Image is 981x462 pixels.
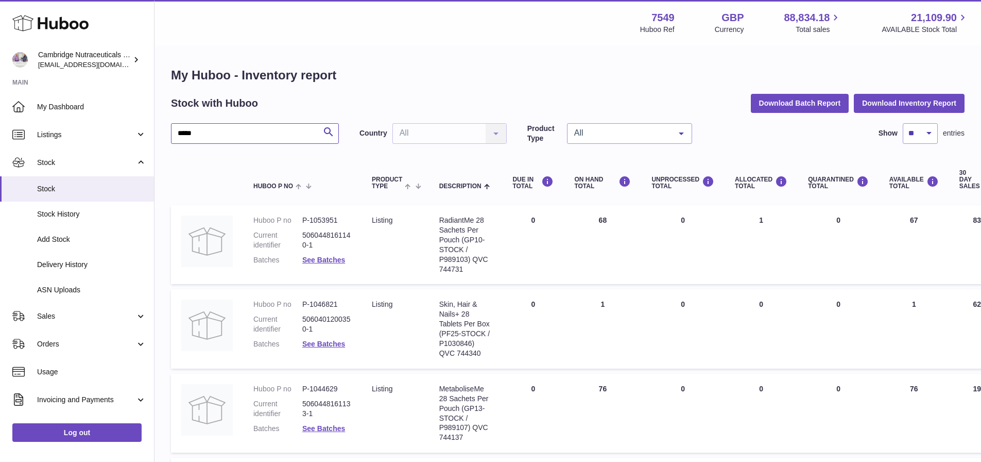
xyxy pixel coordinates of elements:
[253,255,302,265] dt: Batches
[181,300,233,351] img: product image
[651,176,714,190] div: UNPROCESSED Total
[253,216,302,225] dt: Huboo P no
[882,11,969,35] a: 21,109.90 AVAILABLE Stock Total
[879,205,949,284] td: 67
[512,176,554,190] div: DUE IN TOTAL
[889,176,939,190] div: AVAILABLE Total
[37,102,146,112] span: My Dashboard
[302,216,351,225] dd: P-1053951
[836,300,840,308] span: 0
[38,50,131,70] div: Cambridge Nutraceuticals Ltd
[502,205,564,284] td: 0
[37,395,135,405] span: Invoicing and Payments
[171,96,258,110] h2: Stock with Huboo
[564,205,641,284] td: 68
[836,385,840,393] span: 0
[253,384,302,394] dt: Huboo P no
[12,52,28,68] img: qvc@camnutra.com
[253,183,293,190] span: Huboo P no
[439,384,492,442] div: MetaboliseMe 28 Sachets Per Pouch (GP13-STOCK / P989107) QVC 744137
[302,424,345,433] a: See Batches
[302,340,345,348] a: See Batches
[725,205,798,284] td: 1
[527,124,562,143] label: Product Type
[302,300,351,309] dd: P-1046821
[784,11,841,35] a: 88,834.18 Total sales
[564,374,641,453] td: 76
[721,11,744,25] strong: GBP
[943,128,965,138] span: entries
[735,176,787,190] div: ALLOCATED Total
[572,128,671,138] span: All
[715,25,744,35] div: Currency
[253,424,302,434] dt: Batches
[37,311,135,321] span: Sales
[372,385,392,393] span: listing
[641,374,725,453] td: 0
[171,67,965,84] h1: My Huboo - Inventory report
[253,315,302,334] dt: Current identifier
[372,176,402,190] span: Product Type
[37,158,135,168] span: Stock
[439,216,492,274] div: RadiantMe 28 Sachets Per Pouch (GP10-STOCK / P989103) QVC 744731
[302,384,351,394] dd: P-1044629
[37,130,135,140] span: Listings
[574,176,631,190] div: ON HAND Total
[253,339,302,349] dt: Batches
[640,25,675,35] div: Huboo Ref
[253,230,302,250] dt: Current identifier
[372,300,392,308] span: listing
[784,11,830,25] span: 88,834.18
[882,25,969,35] span: AVAILABLE Stock Total
[836,216,840,224] span: 0
[302,230,351,250] dd: 5060448161140-1
[641,289,725,368] td: 0
[253,399,302,419] dt: Current identifier
[911,11,957,25] span: 21,109.90
[725,374,798,453] td: 0
[651,11,675,25] strong: 7549
[37,260,146,270] span: Delivery History
[879,289,949,368] td: 1
[796,25,841,35] span: Total sales
[38,60,151,69] span: [EMAIL_ADDRESS][DOMAIN_NAME]
[808,176,869,190] div: QUARANTINED Total
[854,94,965,112] button: Download Inventory Report
[879,374,949,453] td: 76
[564,289,641,368] td: 1
[181,384,233,436] img: product image
[37,184,146,194] span: Stock
[253,300,302,309] dt: Huboo P no
[181,216,233,267] img: product image
[37,235,146,244] span: Add Stock
[359,128,387,138] label: Country
[12,423,142,442] a: Log out
[751,94,849,112] button: Download Batch Report
[302,399,351,419] dd: 5060448161133-1
[372,216,392,224] span: listing
[439,300,492,358] div: Skin, Hair & Nails+ 28 Tablets Per Box (PF25-STOCK / P1030846) QVC 744340
[302,315,351,334] dd: 5060401200350-1
[502,289,564,368] td: 0
[302,256,345,264] a: See Batches
[37,339,135,349] span: Orders
[879,128,898,138] label: Show
[37,209,146,219] span: Stock History
[439,183,481,190] span: Description
[502,374,564,453] td: 0
[37,285,146,295] span: ASN Uploads
[37,367,146,377] span: Usage
[725,289,798,368] td: 0
[641,205,725,284] td: 0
